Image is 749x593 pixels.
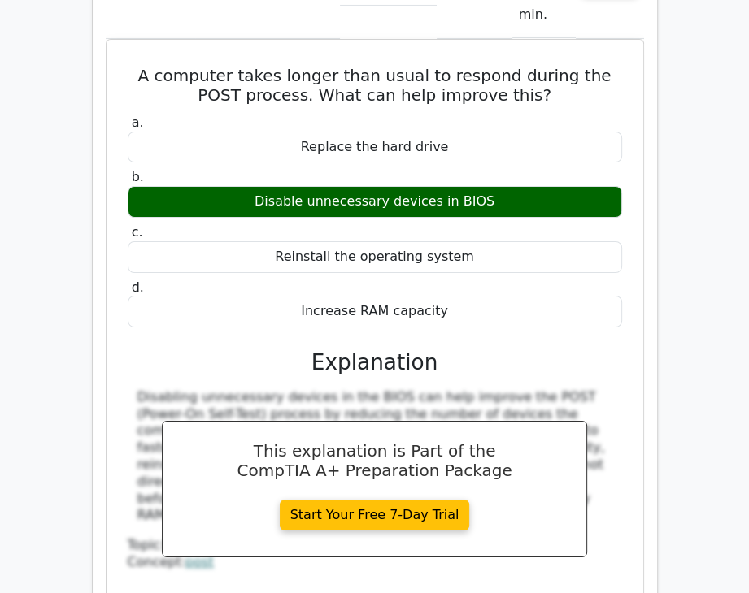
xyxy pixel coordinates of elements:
[132,169,144,184] span: b.
[128,132,622,163] div: Replace the hard drive
[137,389,612,524] div: Disabling unnecessary devices in the BIOS can help improve the POST (Power-On Self-Test) process ...
[132,115,144,130] span: a.
[132,224,143,240] span: c.
[128,554,622,571] div: Concept:
[280,500,470,530] a: Start Your Free 7-Day Trial
[128,186,622,218] div: Disable unnecessary devices in BIOS
[185,554,214,569] a: post
[128,537,622,554] div: Topic:
[137,350,612,376] h3: Explanation
[128,296,622,327] div: Increase RAM capacity
[128,241,622,273] div: Reinstall the operating system
[126,66,624,105] h5: A computer takes longer than usual to respond during the POST process. What can help improve this?
[132,279,144,295] span: d.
